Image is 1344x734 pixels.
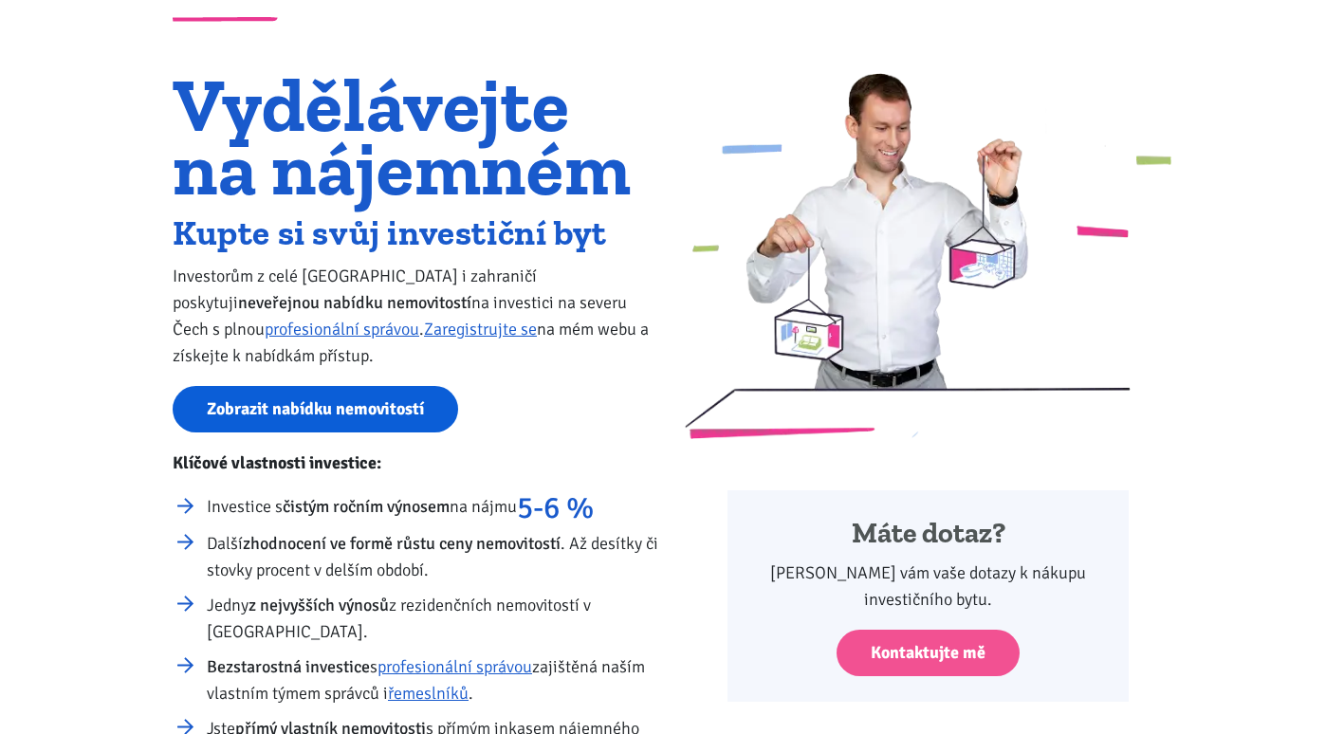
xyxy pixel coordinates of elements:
a: profesionální správou [377,656,532,677]
a: profesionální správou [265,319,419,339]
li: Další . Až desítky či stovky procent v delším období. [207,530,659,583]
h4: Máte dotaz? [753,516,1103,552]
li: s zajištěná naším vlastním týmem správců i . [207,653,659,706]
p: Klíčové vlastnosti investice: [173,450,659,476]
strong: Bezstarostná investice [207,656,370,677]
strong: 5-6 % [517,489,594,526]
p: [PERSON_NAME] vám vaše dotazy k nákupu investičního bytu. [753,560,1103,613]
p: Investorům z celé [GEOGRAPHIC_DATA] i zahraničí poskytuji na investici na severu Čech s plnou . n... [173,263,659,369]
a: Zaregistrujte se [424,319,537,339]
a: Kontaktujte mě [837,630,1020,676]
a: řemeslníků [388,683,469,704]
strong: neveřejnou nabídku nemovitostí [238,292,471,313]
h2: Kupte si svůj investiční byt [173,217,659,248]
h1: Vydělávejte na nájemném [173,73,659,200]
strong: zhodnocení ve formě růstu ceny nemovitostí [243,533,561,554]
li: Jedny z rezidenčních nemovitostí v [GEOGRAPHIC_DATA]. [207,592,659,645]
li: Investice s na nájmu [207,493,659,522]
strong: z nejvyšších výnosů [249,595,389,615]
a: Zobrazit nabídku nemovitostí [173,386,458,432]
strong: čistým ročním výnosem [283,496,450,517]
